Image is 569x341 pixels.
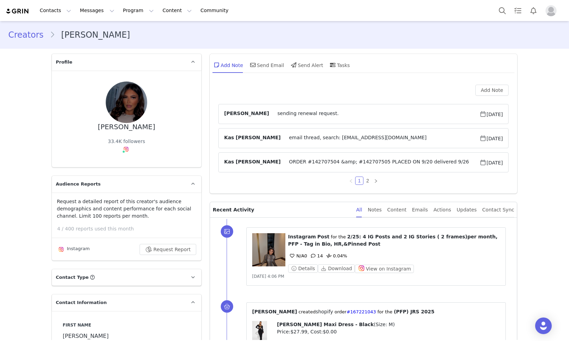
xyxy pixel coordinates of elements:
img: instagram.svg [58,247,64,252]
div: All [356,202,362,218]
span: 0 [288,253,307,258]
span: Kas [PERSON_NAME] [224,134,281,142]
span: 2/25: 4 IG Posts and 2 IG Stories ( 2 frames)per month, PFP - Tag in Bio, HR,&Pinned Post [288,234,497,247]
div: Updates [457,202,477,218]
a: #167221043 [347,309,376,314]
div: Contact Sync [482,202,514,218]
a: 1 [355,177,363,184]
p: Price: , Cost: [277,328,500,335]
i: icon: left [349,179,353,183]
img: d2e6d6bd-d3ec-47d0-bc3d-e83f41d00a93.jpg [106,82,147,123]
span: 0.04% [325,253,347,258]
a: 2 [364,177,371,184]
div: [PERSON_NAME] [98,123,155,131]
button: Request Report [140,244,196,255]
span: Audience Reports [56,181,101,188]
a: View on Instagram [355,266,414,271]
span: $27.99 [291,329,307,334]
span: [DATE] [480,134,503,142]
img: instagram.svg [123,146,129,152]
button: Add Note [475,85,509,96]
li: Next Page [372,177,380,185]
button: Program [119,3,158,18]
div: 33.4K followers [108,138,145,145]
div: Open Intercom Messenger [535,318,552,334]
span: Contact Type [56,274,89,281]
button: Download [318,264,355,273]
span: Post [317,234,330,239]
p: ⁨ ⁩ created⁨ ⁩⁨⁩ order⁨ ⁩ for the ⁨ ⁩ [252,308,500,315]
span: $0.00 [323,329,336,334]
li: 1 [355,177,363,185]
div: Send Alert [290,57,323,73]
img: grin logo [6,8,30,15]
button: Profile [541,5,563,16]
div: Content [387,202,407,218]
span: email thread, search: [EMAIL_ADDRESS][DOMAIN_NAME] [281,134,480,142]
span: [PERSON_NAME] [252,309,297,314]
span: Instagram [288,234,316,239]
span: [PERSON_NAME] [224,110,269,118]
button: Messages [76,3,118,18]
p: 4 / 400 reports used this month [57,225,201,233]
span: ORDER #142707504 &amp; #142707505 PLACED ON 9/20 delivered 9/26 [281,158,480,167]
div: Emails [412,202,428,218]
button: Notifications [526,3,541,18]
p: ( ) [277,321,500,328]
span: [DATE] [480,158,503,167]
div: Tasks [329,57,350,73]
p: Recent Activity [213,202,351,217]
button: Details [288,264,318,273]
div: Actions [434,202,451,218]
div: Instagram [57,245,90,254]
label: First Name [63,322,190,328]
div: Notes [368,202,381,218]
div: Add Note [212,57,243,73]
span: 14 [309,253,323,258]
p: ⁨ ⁩ ⁨ ⁩ for the ⁨ ⁩ [288,233,500,248]
div: Send Email [249,57,284,73]
i: icon: right [374,179,378,183]
p: Request a detailed report of this creator's audience demographics and content performance for eac... [57,198,196,220]
button: Contacts [36,3,75,18]
li: Previous Page [347,177,355,185]
button: Search [495,3,510,18]
button: Content [158,3,196,18]
span: Kas [PERSON_NAME] [224,158,281,167]
img: placeholder-profile.jpg [546,5,557,16]
button: View on Instagram [355,265,414,273]
span: [PERSON_NAME] Maxi Dress - Black [277,322,374,327]
span: (PFP) JRS 2025 [394,309,435,314]
span: N/A [288,253,304,258]
span: Size: M [376,322,393,327]
a: Community [196,3,236,18]
span: Profile [56,59,73,66]
span: [DATE] 4:06 PM [252,274,284,279]
span: shopify [316,309,333,314]
a: Creators [8,29,50,41]
span: [DATE] [480,110,503,118]
span: sending renewal request. [269,110,480,118]
span: Contact Information [56,299,107,306]
a: Tasks [510,3,525,18]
